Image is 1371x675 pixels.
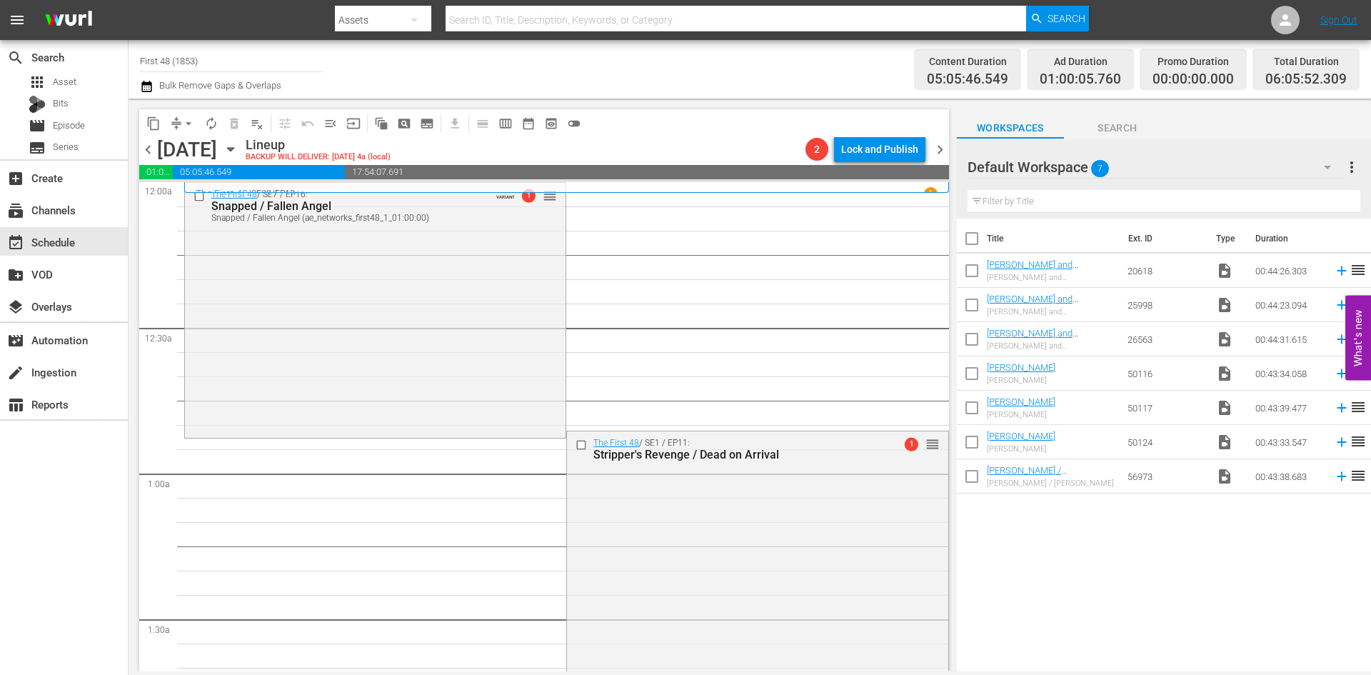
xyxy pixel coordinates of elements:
span: Copy Lineup [142,112,165,135]
div: Bits [29,96,46,113]
td: 25998 [1122,288,1210,322]
span: content_copy [146,116,161,131]
div: / SE1 / EP11: [593,438,875,461]
a: [PERSON_NAME] [987,396,1055,407]
div: Ad Duration [1040,51,1121,71]
span: chevron_right [931,141,949,159]
svg: Add to Schedule [1334,400,1350,416]
svg: Add to Schedule [1334,469,1350,484]
th: Title [987,219,1120,259]
span: Loop Content [200,112,223,135]
span: Video [1216,331,1233,348]
span: 7 [1091,154,1109,184]
div: [PERSON_NAME] / [PERSON_NAME] [987,479,1116,488]
button: reorder [543,188,557,202]
span: Update Metadata from Key Asset [342,112,365,135]
span: Overlays [7,299,24,316]
span: Video [1216,365,1233,382]
span: Series [29,139,46,156]
svg: Add to Schedule [1334,297,1350,313]
span: Week Calendar View [494,112,517,135]
span: 24 hours Lineup View is OFF [563,112,586,135]
span: Day Calendar View [466,109,494,137]
span: Reports [7,396,24,414]
td: 00:43:38.683 [1250,459,1328,494]
td: 56973 [1122,459,1210,494]
span: Video [1216,296,1233,314]
span: reorder [1350,399,1367,416]
div: Snapped / Fallen Angel (ae_networks_first48_1_01:00:00) [211,213,489,223]
img: ans4CAIJ8jUAAAAAAAAAAAAAAAAAAAAAAAAgQb4GAAAAAAAAAAAAAAAAAAAAAAAAJMjXAAAAAAAAAAAAAAAAAAAAAAAAgAT5G... [34,4,103,37]
span: View Backup [540,112,563,135]
span: Schedule [7,234,24,251]
p: SE20 / [251,189,275,199]
div: [PERSON_NAME] [987,410,1055,419]
svg: Add to Schedule [1334,331,1350,347]
span: Bulk Remove Gaps & Overlaps [157,80,281,91]
div: [DATE] [157,138,217,161]
span: 01:00:05.760 [1040,71,1121,88]
a: The First 48 [196,188,248,199]
span: pageview_outlined [397,116,411,131]
span: Select an event to delete [223,112,246,135]
div: [PERSON_NAME] and [PERSON_NAME] [987,341,1116,351]
span: Workspaces [957,119,1064,137]
div: Lineup [246,137,391,153]
span: Month Calendar View [517,112,540,135]
span: compress [169,116,184,131]
div: [PERSON_NAME] [987,444,1055,454]
span: Video [1216,399,1233,416]
span: VOD [7,266,24,284]
span: Create [7,170,24,187]
td: 00:43:33.547 [1250,425,1328,459]
span: date_range_outlined [521,116,536,131]
button: reorder [925,436,940,451]
span: reorder [543,188,557,204]
p: 1 [928,189,933,199]
span: arrow_drop_down [181,116,196,131]
td: 20618 [1122,254,1210,288]
a: [PERSON_NAME] and [PERSON_NAME] [987,259,1078,281]
span: 05:05:46.549 [927,71,1008,88]
span: preview_outlined [544,116,558,131]
span: menu_open [323,116,338,131]
a: [PERSON_NAME] and [PERSON_NAME] [987,294,1078,315]
div: [PERSON_NAME] and [PERSON_NAME] [987,307,1116,316]
a: The First 48 [593,438,639,448]
div: / SE7 / EP16: [211,189,489,223]
span: 00:00:00.000 [1152,71,1234,88]
span: Asset [53,75,76,89]
span: Series [53,140,79,154]
span: Bits [53,96,69,111]
svg: Add to Schedule [1334,263,1350,279]
div: BACKUP WILL DELIVER: [DATE] 4a (local) [246,153,391,162]
a: The First 48 [211,189,257,199]
div: [PERSON_NAME] and [PERSON_NAME] [987,273,1116,282]
button: Search [1026,6,1089,31]
span: playlist_remove_outlined [250,116,264,131]
td: 26563 [1122,322,1210,356]
span: menu [9,11,26,29]
span: Episode [53,119,85,133]
span: Ingestion [7,364,24,381]
span: Video [1216,434,1233,451]
td: 50117 [1122,391,1210,425]
a: [PERSON_NAME] and [PERSON_NAME] [987,328,1078,349]
span: calendar_view_week_outlined [498,116,513,131]
div: Stripper's Revenge / Dead on Arrival [593,448,875,461]
span: 1 [522,189,536,202]
a: [PERSON_NAME] [987,362,1055,373]
button: more_vert [1343,150,1360,184]
span: Search [1048,6,1085,31]
span: Remove Gaps & Overlaps [165,112,200,135]
td: 00:44:31.615 [1250,322,1328,356]
th: Type [1207,219,1247,259]
span: input [346,116,361,131]
div: Default Workspace [968,147,1345,187]
div: [PERSON_NAME] [987,376,1055,385]
span: 1 [905,438,918,451]
div: Content Duration [927,51,1008,71]
div: Lock and Publish [841,136,918,162]
p: / [248,189,251,199]
p: EP13 [275,189,295,199]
